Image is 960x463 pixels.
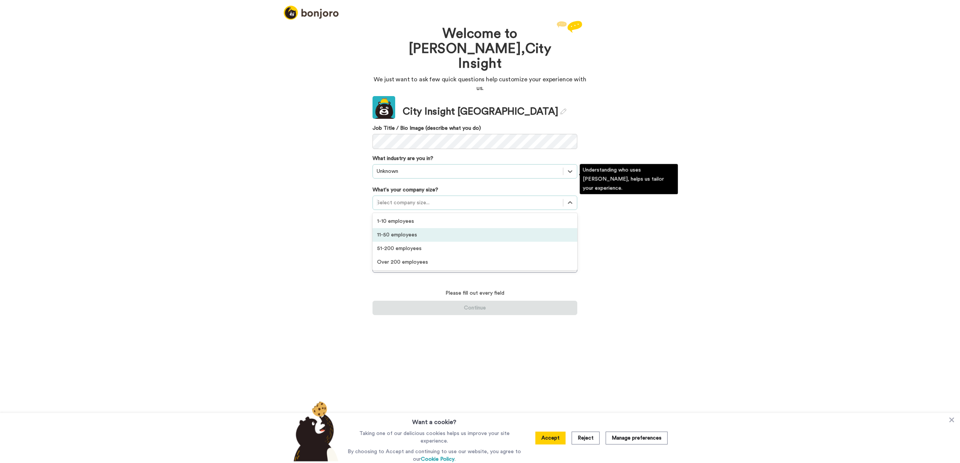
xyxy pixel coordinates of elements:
div: 51-200 employees [373,242,577,255]
div: Understanding who uses [PERSON_NAME], helps us tailor your experience. [580,164,678,194]
p: Please fill out every field [373,289,577,297]
label: What's your company size? [373,186,438,194]
div: 11-50 employees [373,228,577,242]
button: Continue [373,301,577,315]
label: Job Title / Bio Image (describe what you do) [373,124,577,132]
h3: Want a cookie? [412,413,456,427]
img: logo_full.png [284,6,339,20]
div: 1-10 employees [373,214,577,228]
p: Taking one of our delicious cookies helps us improve your site experience. [346,430,523,445]
div: City Insight [GEOGRAPHIC_DATA] [403,105,566,119]
button: Accept [535,432,566,444]
div: Over 200 employees [373,255,577,269]
p: By choosing to Accept and continuing to use our website, you agree to our . [346,448,523,463]
a: Cookie Policy [421,457,454,462]
button: Manage preferences [606,432,668,444]
h1: Welcome to [PERSON_NAME], City Insight [395,26,565,71]
label: What industry are you in? [373,155,433,162]
img: bear-with-cookie.png [287,401,343,461]
p: We just want to ask few quick questions help customize your experience with us. [373,75,588,93]
img: reply.svg [557,21,582,33]
button: Reject [572,432,600,444]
